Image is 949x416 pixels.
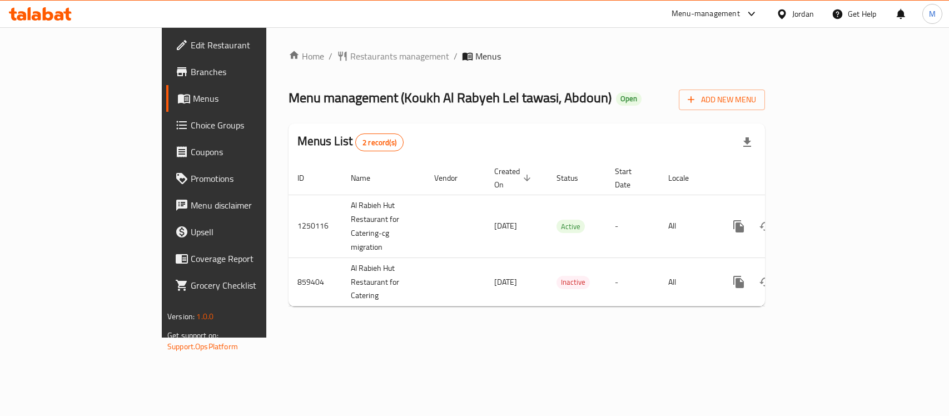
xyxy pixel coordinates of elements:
[734,129,761,156] div: Export file
[752,269,779,295] button: Change Status
[166,219,320,245] a: Upsell
[356,137,403,148] span: 2 record(s)
[191,172,311,185] span: Promotions
[668,171,703,185] span: Locale
[557,171,593,185] span: Status
[166,245,320,272] a: Coverage Report
[191,279,311,292] span: Grocery Checklist
[475,49,501,63] span: Menus
[606,257,659,306] td: -
[494,219,517,233] span: [DATE]
[166,32,320,58] a: Edit Restaurant
[193,92,311,105] span: Menus
[726,269,752,295] button: more
[434,171,472,185] span: Vendor
[688,93,756,107] span: Add New Menu
[289,85,612,110] span: Menu management ( Koukh Al Rabyeh Lel tawasi, Abdoun )
[191,38,311,52] span: Edit Restaurant
[726,213,752,240] button: more
[166,165,320,192] a: Promotions
[494,275,517,289] span: [DATE]
[191,199,311,212] span: Menu disclaimer
[289,161,841,307] table: enhanced table
[167,309,195,324] span: Version:
[606,195,659,257] td: -
[929,8,936,20] span: M
[191,118,311,132] span: Choice Groups
[166,272,320,299] a: Grocery Checklist
[355,133,404,151] div: Total records count
[166,112,320,138] a: Choice Groups
[672,7,740,21] div: Menu-management
[191,225,311,239] span: Upsell
[289,49,765,63] nav: breadcrumb
[659,257,717,306] td: All
[350,49,449,63] span: Restaurants management
[616,94,642,103] span: Open
[166,85,320,112] a: Menus
[557,276,590,289] div: Inactive
[191,252,311,265] span: Coverage Report
[792,8,814,20] div: Jordan
[191,145,311,159] span: Coupons
[166,58,320,85] a: Branches
[166,192,320,219] a: Menu disclaimer
[297,133,404,151] h2: Menus List
[557,276,590,289] span: Inactive
[454,49,458,63] li: /
[167,328,218,343] span: Get support on:
[616,92,642,106] div: Open
[615,165,646,191] span: Start Date
[494,165,534,191] span: Created On
[191,65,311,78] span: Branches
[659,195,717,257] td: All
[196,309,213,324] span: 1.0.0
[166,138,320,165] a: Coupons
[351,171,385,185] span: Name
[717,161,841,195] th: Actions
[557,220,585,233] span: Active
[337,49,449,63] a: Restaurants management
[342,195,425,257] td: Al Rabieh Hut Restaurant for Catering-cg migration
[297,171,319,185] span: ID
[329,49,332,63] li: /
[679,90,765,110] button: Add New Menu
[167,339,238,354] a: Support.OpsPlatform
[342,257,425,306] td: Al Rabieh Hut Restaurant for Catering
